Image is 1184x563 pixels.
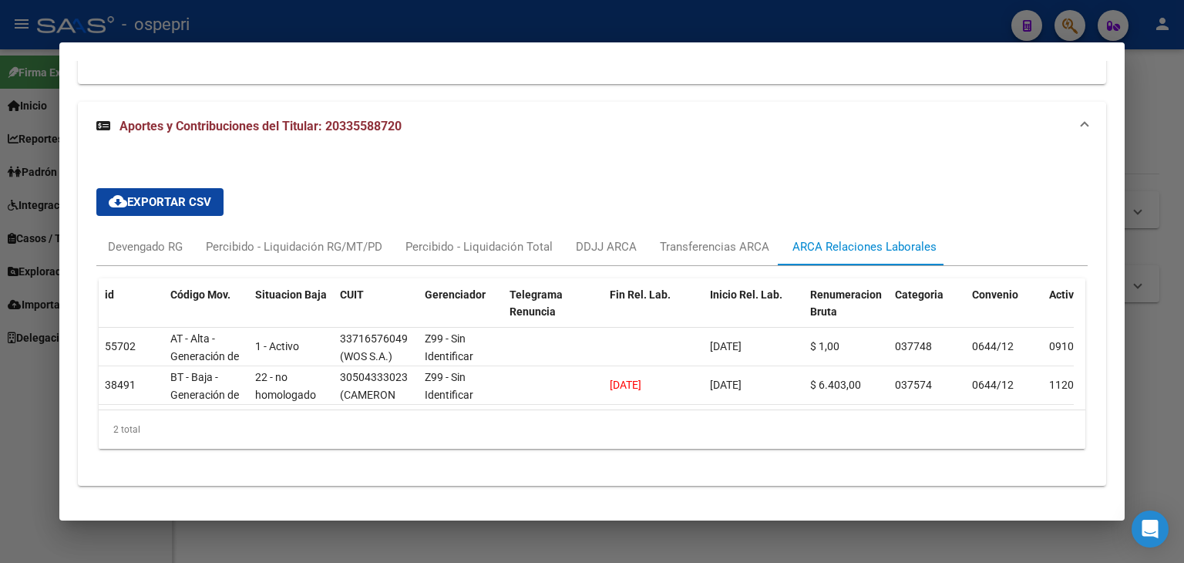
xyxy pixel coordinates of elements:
span: Z99 - Sin Identificar [425,371,473,401]
button: Exportar CSV [96,188,224,216]
span: [DATE] [710,340,742,352]
datatable-header-cell: Actividad [1043,278,1120,346]
span: Gerenciador [425,288,486,301]
span: BT - Baja - Generación de Clave [170,371,239,419]
div: 30504333023 [340,369,408,386]
datatable-header-cell: Renumeracion Bruta [804,278,889,346]
datatable-header-cell: Código Mov. [164,278,249,346]
span: 0644/12 [972,340,1014,352]
span: Situacion Baja [255,288,327,301]
datatable-header-cell: Categoria [889,278,966,346]
div: 2 total [99,410,1085,449]
span: Aportes y Contribuciones del Titular: 20335588720 [119,119,402,133]
div: Devengado RG [108,238,183,255]
span: Código Mov. [170,288,230,301]
span: id [105,288,114,301]
div: Open Intercom Messenger [1132,511,1169,548]
datatable-header-cell: Fin Rel. Lab. [604,278,704,346]
span: (WOS S.A.) [340,350,392,362]
span: 037748 [895,340,932,352]
datatable-header-cell: CUIT [334,278,419,346]
div: Aportes y Contribuciones del Titular: 20335588720 [78,151,1106,486]
div: Percibido - Liquidación Total [405,238,553,255]
span: 38491 [105,379,136,391]
span: 1 - Activo [255,340,299,352]
datatable-header-cell: Gerenciador [419,278,503,346]
span: Actividad [1049,288,1095,301]
datatable-header-cell: Situacion Baja [249,278,334,346]
span: (CAMERON ARGENTINA S A I C) [340,389,408,437]
div: Percibido - Liquidación RG/MT/PD [206,238,382,255]
span: $ 1,00 [810,340,839,352]
mat-expansion-panel-header: Aportes y Contribuciones del Titular: 20335588720 [78,102,1106,151]
span: Fin Rel. Lab. [610,288,671,301]
span: [DATE] [710,379,742,391]
span: 037574 [895,379,932,391]
div: Transferencias ARCA [660,238,769,255]
span: Renumeracion Bruta [810,288,882,319]
span: AT - Alta - Generación de clave [170,332,239,380]
datatable-header-cell: id [99,278,164,346]
span: 0644/12 [972,379,1014,391]
span: 22 - no homologado [255,371,316,401]
span: 091000 [1049,340,1086,352]
span: Categoria [895,288,943,301]
datatable-header-cell: Convenio [966,278,1043,346]
datatable-header-cell: Telegrama Renuncia [503,278,604,346]
span: [DATE] [610,379,641,391]
span: Z99 - Sin Identificar [425,332,473,362]
span: Telegrama Renuncia [510,288,563,319]
span: Exportar CSV [109,195,211,209]
div: DDJJ ARCA [576,238,637,255]
span: 55702 [105,340,136,352]
span: $ 6.403,00 [810,379,861,391]
datatable-header-cell: Inicio Rel. Lab. [704,278,804,346]
span: 112000 [1049,379,1086,391]
span: Convenio [972,288,1018,301]
div: ARCA Relaciones Laborales [792,238,937,255]
span: CUIT [340,288,364,301]
span: Inicio Rel. Lab. [710,288,782,301]
mat-icon: cloud_download [109,192,127,211]
div: 33716576049 [340,330,408,348]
